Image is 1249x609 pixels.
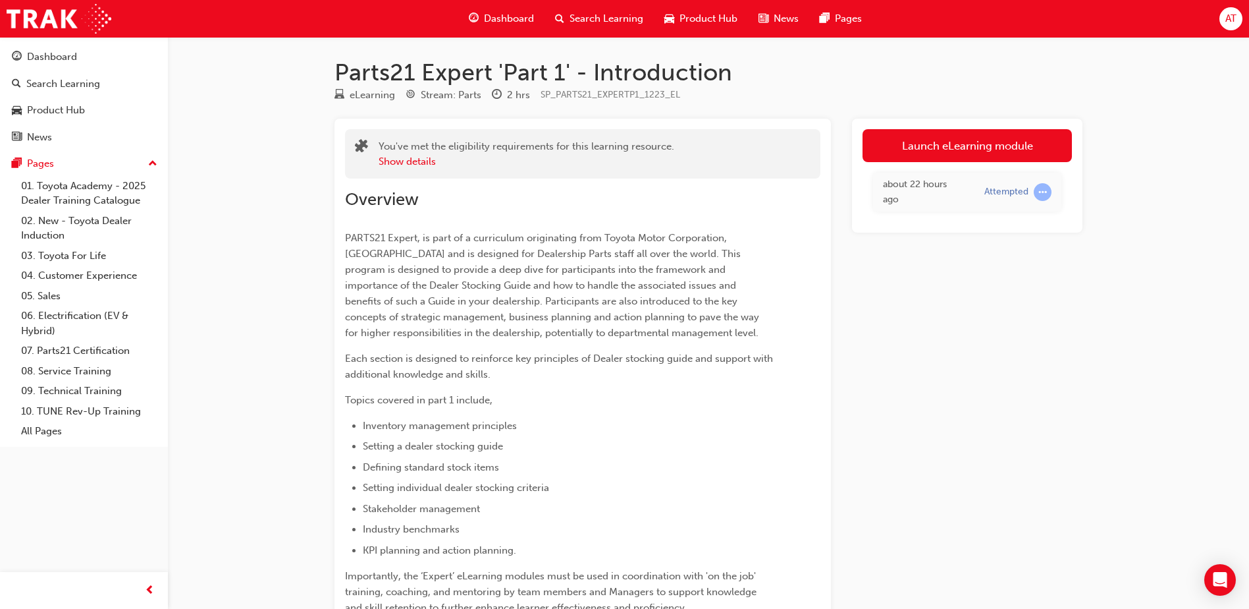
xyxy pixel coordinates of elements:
[334,90,344,101] span: learningResourceType_ELEARNING-icon
[148,156,157,173] span: up-icon
[1034,183,1051,201] span: learningRecordVerb_ATTEMPT-icon
[27,130,52,145] div: News
[492,87,530,103] div: Duration
[883,177,965,207] div: Thu Sep 18 2025 16:29:50 GMT+1000 (Australian Eastern Standard Time)
[16,266,163,286] a: 04. Customer Experience
[809,5,872,32] a: pages-iconPages
[664,11,674,27] span: car-icon
[334,58,1082,87] h1: Parts21 Expert 'Part 1' - Introduction
[679,11,737,26] span: Product Hub
[379,139,674,169] div: You've met the eligibility requirements for this learning resource.
[5,72,163,96] a: Search Learning
[1225,11,1236,26] span: AT
[748,5,809,32] a: news-iconNews
[492,90,502,101] span: clock-icon
[12,78,21,90] span: search-icon
[345,232,762,339] span: PARTS21 Expert, is part of a curriculum originating from Toyota Motor Corporation, [GEOGRAPHIC_DA...
[27,49,77,65] div: Dashboard
[774,11,799,26] span: News
[406,90,415,101] span: target-icon
[16,286,163,306] a: 05. Sales
[12,158,22,170] span: pages-icon
[863,129,1072,162] a: Launch eLearning module
[484,11,534,26] span: Dashboard
[458,5,545,32] a: guage-iconDashboard
[406,87,481,103] div: Stream
[16,341,163,361] a: 07. Parts21 Certification
[363,503,480,515] span: Stakeholder management
[1219,7,1242,30] button: AT
[835,11,862,26] span: Pages
[16,381,163,401] a: 09. Technical Training
[5,125,163,150] a: News
[5,152,163,176] button: Pages
[7,4,111,34] img: Trak
[5,42,163,152] button: DashboardSearch LearningProduct HubNews
[12,132,22,144] span: news-icon
[5,45,163,69] a: Dashboard
[12,105,22,117] span: car-icon
[379,154,436,169] button: Show details
[363,440,503,452] span: Setting a dealer stocking guide
[545,5,654,32] a: search-iconSearch Learning
[555,11,564,27] span: search-icon
[16,246,163,266] a: 03. Toyota For Life
[758,11,768,27] span: news-icon
[570,11,643,26] span: Search Learning
[16,176,163,211] a: 01. Toyota Academy - 2025 Dealer Training Catalogue
[345,394,492,406] span: Topics covered in part 1 include,
[16,401,163,422] a: 10. TUNE Rev-Up Training
[363,544,516,556] span: KPI planning and action planning.
[345,189,419,210] span: Overview
[507,88,530,103] div: 2 hrs
[355,140,368,156] span: puzzle-icon
[350,88,395,103] div: eLearning
[984,186,1028,198] div: Attempted
[820,11,830,27] span: pages-icon
[334,87,395,103] div: Type
[16,306,163,341] a: 06. Electrification (EV & Hybrid)
[363,482,549,494] span: Setting individual dealer stocking criteria
[12,51,22,63] span: guage-icon
[1204,564,1236,596] div: Open Intercom Messenger
[145,583,155,599] span: prev-icon
[421,88,481,103] div: Stream: Parts
[654,5,748,32] a: car-iconProduct Hub
[26,76,100,92] div: Search Learning
[363,523,460,535] span: Industry benchmarks
[27,103,85,118] div: Product Hub
[16,421,163,442] a: All Pages
[27,156,54,171] div: Pages
[469,11,479,27] span: guage-icon
[541,89,680,100] span: Learning resource code
[5,98,163,123] a: Product Hub
[16,211,163,246] a: 02. New - Toyota Dealer Induction
[363,461,499,473] span: Defining standard stock items
[345,353,776,380] span: Each section is designed to reinforce key principles of Dealer stocking guide and support with ad...
[16,361,163,382] a: 08. Service Training
[363,420,517,432] span: Inventory management principles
